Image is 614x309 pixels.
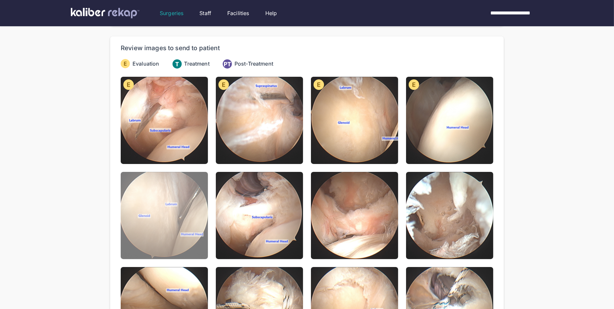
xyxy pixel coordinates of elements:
img: evaluation-icon.135c065c.svg [218,79,229,90]
img: ch1_image_001.jpeg [121,77,208,164]
a: Staff [199,9,211,17]
img: kaliber labs logo [71,8,139,18]
img: evaluation-icon.135c065c.svg [409,79,419,90]
img: evaluation-icon.135c065c.svg [123,79,134,90]
a: Surgeries [160,9,183,17]
a: Facilities [227,9,249,17]
img: ch1_image_002.jpeg [216,77,303,164]
img: ch1_image_006.jpeg [216,172,303,259]
img: ch1_image_007.jpeg [311,172,398,259]
img: ch1_image_004.jpeg [406,77,493,164]
span: Treatment [184,60,210,68]
img: evaluation-icon.135c065c.svg [314,79,324,90]
img: ch1_image_005.jpeg [121,172,208,259]
img: ch1_image_003.jpeg [311,77,398,164]
span: Post-Treatment [235,60,273,68]
a: Help [265,9,277,17]
div: Review images to send to patient [121,44,220,52]
span: Evaluation [133,60,159,68]
img: ch1_image_008.jpeg [406,172,493,259]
